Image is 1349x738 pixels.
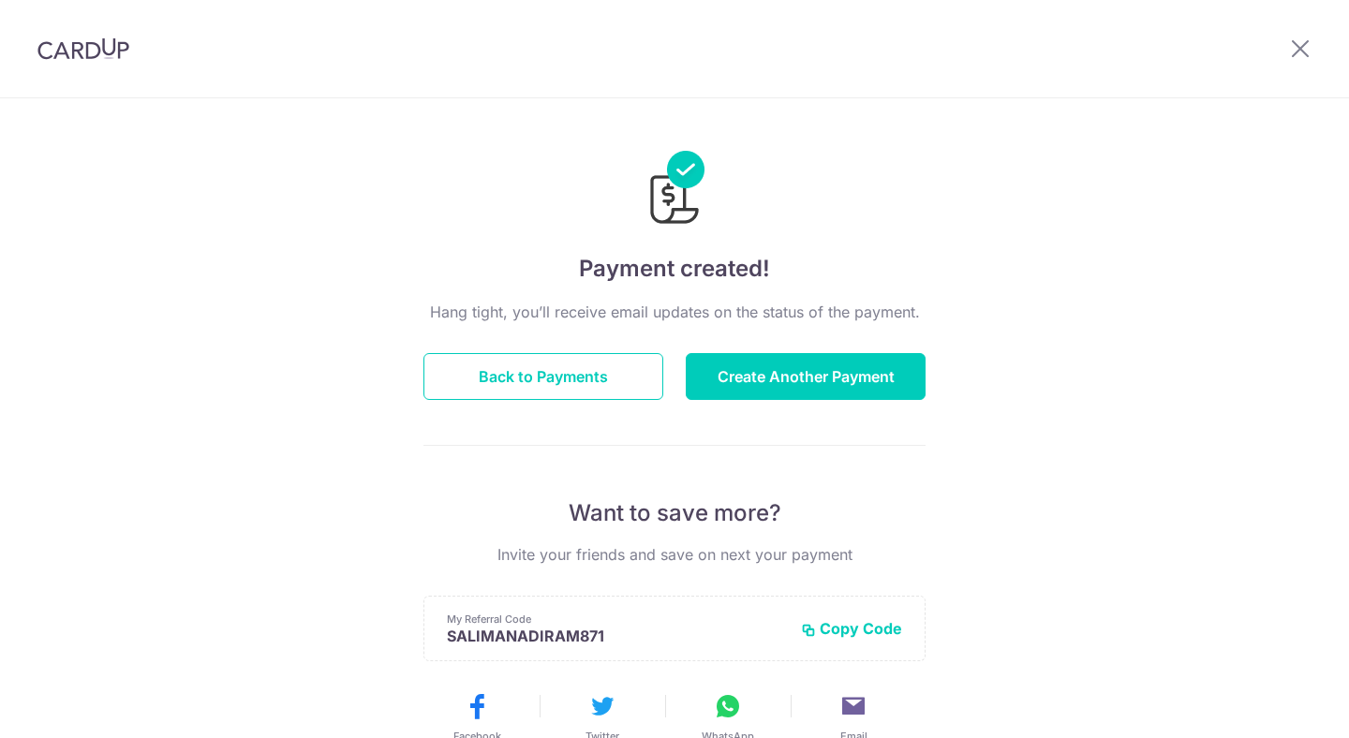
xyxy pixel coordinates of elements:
[447,612,786,627] p: My Referral Code
[645,151,704,229] img: Payments
[801,619,902,638] button: Copy Code
[686,353,926,400] button: Create Another Payment
[423,301,926,323] p: Hang tight, you’ll receive email updates on the status of the payment.
[423,498,926,528] p: Want to save more?
[447,627,786,645] p: SALIMANADIRAM871
[423,252,926,286] h4: Payment created!
[423,353,663,400] button: Back to Payments
[37,37,129,60] img: CardUp
[423,543,926,566] p: Invite your friends and save on next your payment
